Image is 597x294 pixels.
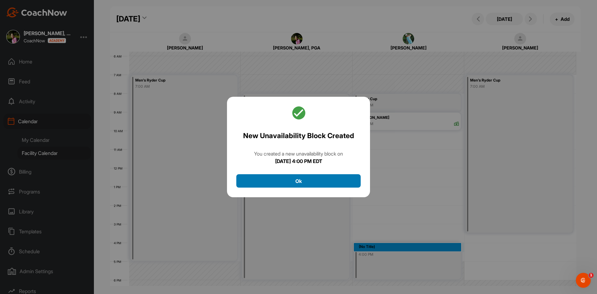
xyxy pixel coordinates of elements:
span: 1 [589,273,594,278]
button: Ok [236,174,361,188]
b: [DATE] 4:00 PM EDT [275,158,322,164]
div: You created a new unavailability block on [254,150,343,157]
h2: New Unavailability Block Created [243,130,354,141]
iframe: Intercom live chat [576,273,591,288]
